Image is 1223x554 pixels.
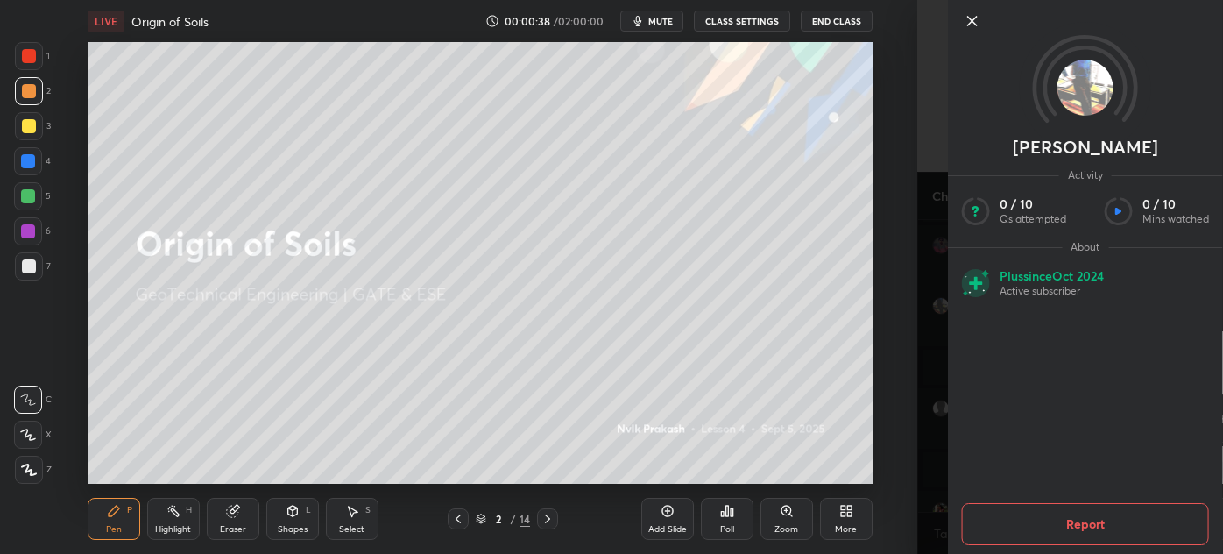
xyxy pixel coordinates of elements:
[306,506,311,515] div: L
[15,42,50,70] div: 1
[1059,168,1112,182] span: Activity
[962,503,1209,545] button: Report
[15,77,51,105] div: 2
[801,11,873,32] button: End Class
[14,147,51,175] div: 4
[14,217,51,245] div: 6
[220,525,246,534] div: Eraser
[835,525,857,534] div: More
[694,11,790,32] button: CLASS SETTINGS
[14,421,52,449] div: X
[88,11,124,32] div: LIVE
[1013,140,1158,154] p: [PERSON_NAME]
[1000,268,1104,284] p: Plus since Oct 2024
[720,525,734,534] div: Poll
[106,525,122,534] div: Pen
[1000,196,1066,212] p: 0 / 10
[620,11,683,32] button: mute
[15,112,51,140] div: 3
[648,15,673,27] span: mute
[155,525,191,534] div: Highlight
[131,13,209,30] h4: Origin of Soils
[1142,212,1209,226] p: Mins watched
[1000,284,1104,298] p: Active subscriber
[127,506,132,515] div: P
[1057,60,1113,116] img: b653ca882214437687470c7e320e0398.jpg
[1062,240,1108,254] span: About
[1142,196,1209,212] p: 0 / 10
[1000,212,1066,226] p: Qs attempted
[15,252,51,281] div: 7
[648,525,687,534] div: Add Slide
[339,525,364,534] div: Select
[186,506,192,515] div: H
[520,511,530,527] div: 14
[511,514,516,524] div: /
[15,456,52,484] div: Z
[278,525,308,534] div: Shapes
[14,182,51,210] div: 5
[774,525,798,534] div: Zoom
[14,386,52,414] div: C
[365,506,371,515] div: S
[490,514,507,524] div: 2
